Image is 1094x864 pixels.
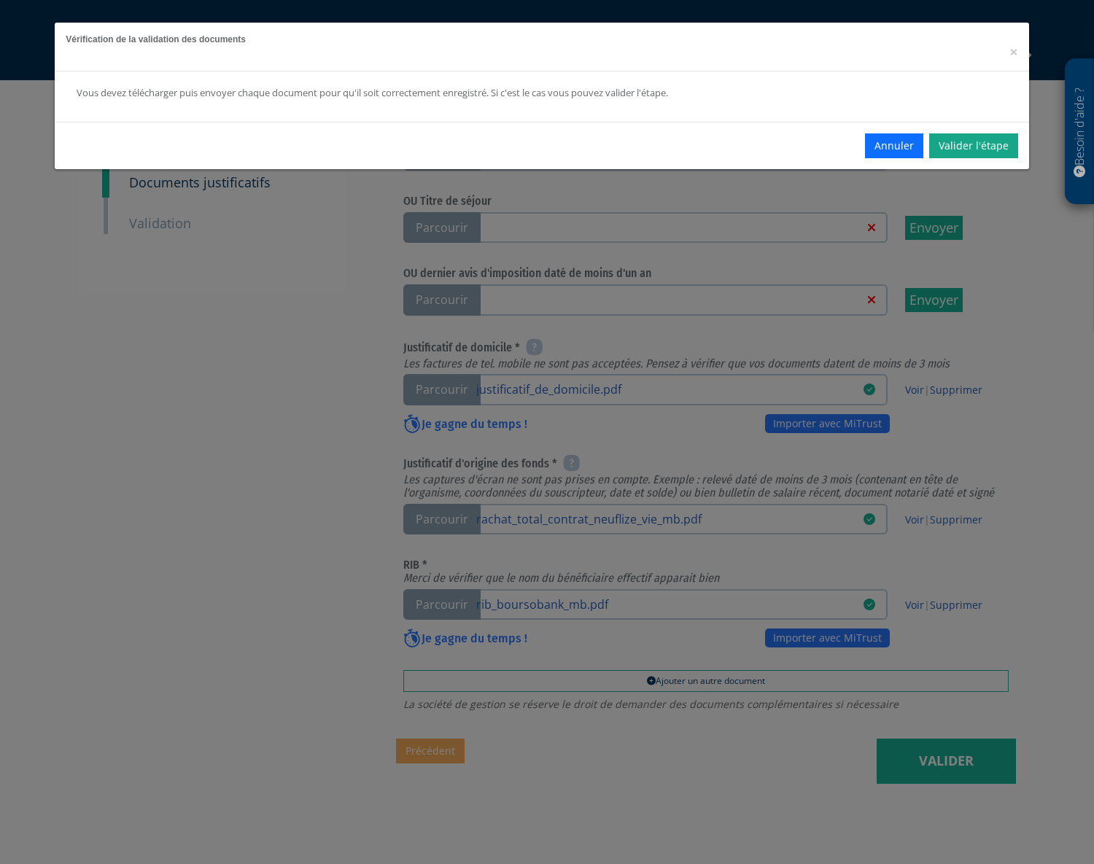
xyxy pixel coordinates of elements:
[1009,42,1018,62] span: ×
[66,34,1017,46] h5: Vérification de la validation des documents
[1071,66,1088,198] p: Besoin d'aide ?
[77,86,820,100] div: Vous devez télécharger puis envoyer chaque document pour qu'il soit correctement enregistré. Si c...
[1009,44,1018,60] button: Close
[865,133,923,158] button: Annuler
[929,133,1018,158] a: Valider l'étape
